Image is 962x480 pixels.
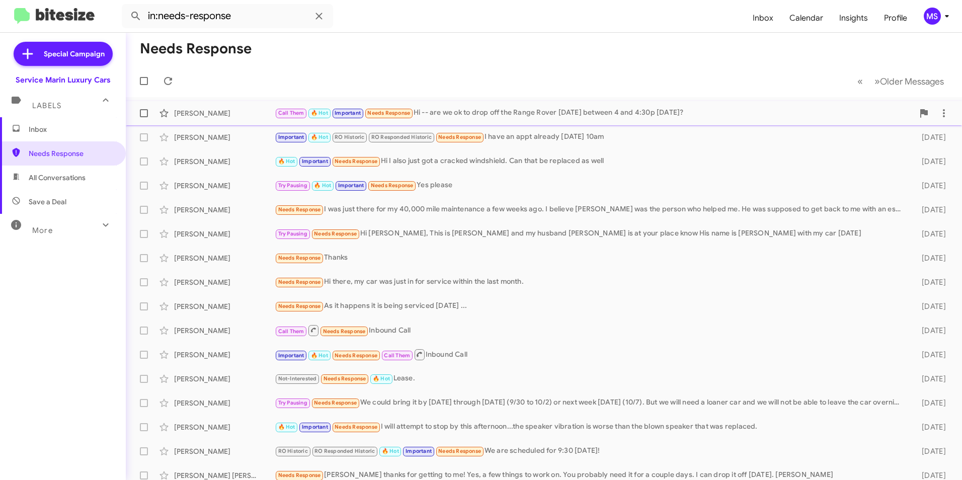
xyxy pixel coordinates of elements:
[335,134,364,140] span: RO Historic
[906,277,954,287] div: [DATE]
[278,448,308,454] span: RO Historic
[371,134,432,140] span: RO Responded Historic
[275,324,906,337] div: Inbound Call
[311,110,328,116] span: 🔥 Hot
[174,326,275,336] div: [PERSON_NAME]
[174,398,275,408] div: [PERSON_NAME]
[278,352,304,359] span: Important
[906,446,954,456] div: [DATE]
[338,182,364,189] span: Important
[781,4,831,33] a: Calendar
[906,156,954,167] div: [DATE]
[275,107,914,119] div: Hi -- are we ok to drop off the Range Rover [DATE] between 4 and 4:30p [DATE]?
[29,197,66,207] span: Save a Deal
[906,350,954,360] div: [DATE]
[906,229,954,239] div: [DATE]
[29,124,114,134] span: Inbox
[906,301,954,311] div: [DATE]
[29,148,114,158] span: Needs Response
[275,397,906,409] div: We could bring it by [DATE] through [DATE] (9/30 to 10/2) or next week [DATE] (10/7). But we will...
[174,301,275,311] div: [PERSON_NAME]
[174,277,275,287] div: [PERSON_NAME]
[275,348,906,361] div: Inbound Call
[324,375,366,382] span: Needs Response
[278,424,295,430] span: 🔥 Hot
[32,101,61,110] span: Labels
[278,158,295,165] span: 🔥 Hot
[275,373,906,384] div: Lease.
[323,328,366,335] span: Needs Response
[278,303,321,309] span: Needs Response
[174,422,275,432] div: [PERSON_NAME]
[382,448,399,454] span: 🔥 Hot
[278,279,321,285] span: Needs Response
[876,4,915,33] a: Profile
[278,399,307,406] span: Try Pausing
[868,71,950,92] button: Next
[906,132,954,142] div: [DATE]
[275,204,906,215] div: I was just there for my 40,000 mile maintenance a few weeks ago. I believe [PERSON_NAME] was the ...
[278,230,307,237] span: Try Pausing
[302,158,328,165] span: Important
[278,255,321,261] span: Needs Response
[278,134,304,140] span: Important
[32,226,53,235] span: More
[29,173,86,183] span: All Conversations
[275,445,906,457] div: We are scheduled for 9:30 [DATE]!
[14,42,113,66] a: Special Campaign
[174,132,275,142] div: [PERSON_NAME]
[275,131,906,143] div: I have an appt already [DATE] 10am
[335,110,361,116] span: Important
[174,205,275,215] div: [PERSON_NAME]
[174,181,275,191] div: [PERSON_NAME]
[906,422,954,432] div: [DATE]
[367,110,410,116] span: Needs Response
[906,181,954,191] div: [DATE]
[275,180,906,191] div: Yes please
[373,375,390,382] span: 🔥 Hot
[278,206,321,213] span: Needs Response
[278,472,321,478] span: Needs Response
[906,374,954,384] div: [DATE]
[44,49,105,59] span: Special Campaign
[852,71,950,92] nav: Page navigation example
[335,352,377,359] span: Needs Response
[275,155,906,167] div: Hi I also just got a cracked windshield. Can that be replaced as well
[174,374,275,384] div: [PERSON_NAME]
[275,300,906,312] div: As it happens it is being serviced [DATE] ...
[406,448,432,454] span: Important
[335,424,377,430] span: Needs Response
[745,4,781,33] a: Inbox
[438,448,481,454] span: Needs Response
[122,4,333,28] input: Search
[174,229,275,239] div: [PERSON_NAME]
[906,398,954,408] div: [DATE]
[314,399,357,406] span: Needs Response
[857,75,863,88] span: «
[174,253,275,263] div: [PERSON_NAME]
[174,446,275,456] div: [PERSON_NAME]
[174,108,275,118] div: [PERSON_NAME]
[275,252,906,264] div: Thanks
[278,110,304,116] span: Call Them
[311,352,328,359] span: 🔥 Hot
[335,158,377,165] span: Needs Response
[275,228,906,239] div: Hi [PERSON_NAME], This is [PERSON_NAME] and my husband [PERSON_NAME] is at your place know His na...
[275,421,906,433] div: I will attempt to stop by this afternoon...the speaker vibration is worse than the blown speaker ...
[314,182,331,189] span: 🔥 Hot
[314,230,357,237] span: Needs Response
[275,276,906,288] div: Hi there, my car was just in for service within the last month.
[314,448,375,454] span: RO Responded Historic
[311,134,328,140] span: 🔥 Hot
[906,205,954,215] div: [DATE]
[924,8,941,25] div: MS
[851,71,869,92] button: Previous
[438,134,481,140] span: Needs Response
[831,4,876,33] a: Insights
[906,253,954,263] div: [DATE]
[906,326,954,336] div: [DATE]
